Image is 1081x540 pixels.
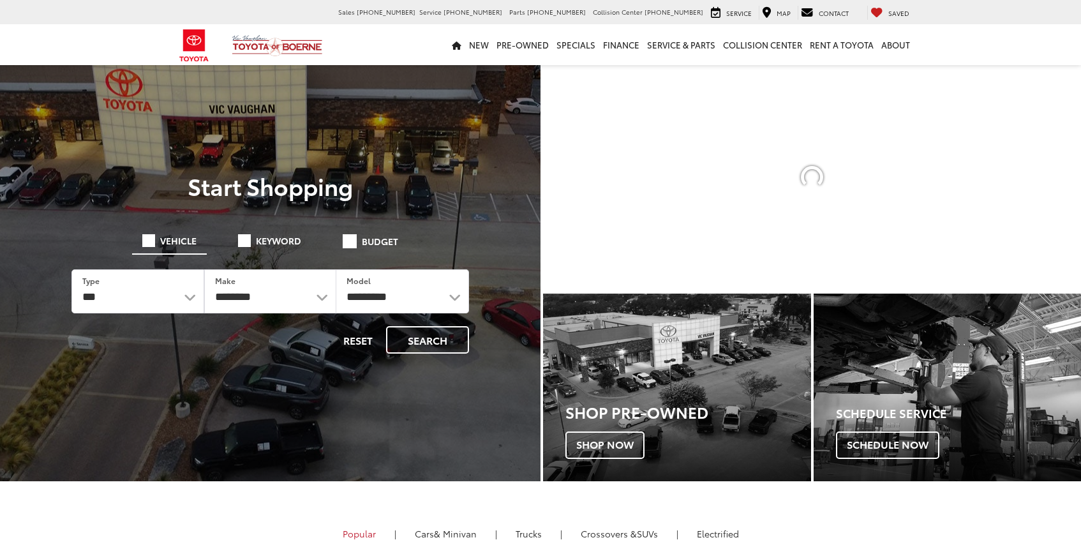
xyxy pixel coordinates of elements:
[444,7,502,17] span: [PHONE_NUMBER]
[419,7,442,17] span: Service
[54,173,487,199] p: Start Shopping
[726,8,752,18] span: Service
[493,24,553,65] a: Pre-Owned
[82,275,100,286] label: Type
[256,236,301,245] span: Keyword
[565,431,645,458] span: Shop Now
[867,6,913,20] a: My Saved Vehicles
[160,236,197,245] span: Vehicle
[819,8,849,18] span: Contact
[527,7,586,17] span: [PHONE_NUMBER]
[777,8,791,18] span: Map
[798,6,852,20] a: Contact
[593,7,643,17] span: Collision Center
[643,24,719,65] a: Service & Parts: Opens in a new tab
[888,8,909,18] span: Saved
[215,275,235,286] label: Make
[448,24,465,65] a: Home
[557,527,565,540] li: |
[543,64,1081,291] section: Carousel section with vehicle pictures - may contain disclaimers.
[465,24,493,65] a: New
[719,24,806,65] a: Collision Center
[553,24,599,65] a: Specials
[581,527,637,540] span: Crossovers &
[806,24,877,65] a: Rent a Toyota
[759,6,794,20] a: Map
[391,527,399,540] li: |
[170,25,218,66] img: Toyota
[357,7,415,17] span: [PHONE_NUMBER]
[232,34,323,57] img: Vic Vaughan Toyota of Boerne
[836,431,939,458] span: Schedule Now
[673,527,682,540] li: |
[599,24,643,65] a: Finance
[565,403,811,420] h3: Shop Pre-Owned
[434,527,477,540] span: & Minivan
[362,237,398,246] span: Budget
[509,7,525,17] span: Parts
[332,326,384,354] button: Reset
[543,294,811,481] div: Toyota
[386,326,469,354] button: Search
[543,294,811,481] a: Shop Pre-Owned Shop Now
[338,7,355,17] span: Sales
[645,7,703,17] span: [PHONE_NUMBER]
[347,275,371,286] label: Model
[492,527,500,540] li: |
[877,24,914,65] a: About
[708,6,755,20] a: Service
